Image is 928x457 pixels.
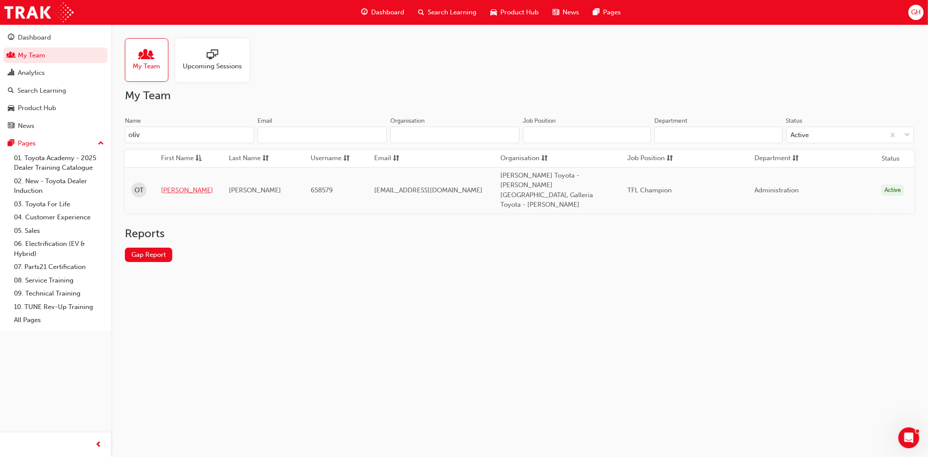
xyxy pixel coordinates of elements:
a: 06. Electrification (EV & Hybrid) [10,237,107,260]
span: sorting-icon [262,153,269,164]
a: search-iconSearch Learning [411,3,483,21]
span: asc-icon [195,153,202,164]
span: news-icon [553,7,559,18]
div: Active [791,130,809,140]
input: Email [258,127,387,143]
div: Organisation [390,117,425,125]
span: sessionType_ONLINE_URL-icon [207,49,218,61]
div: Email [258,117,272,125]
a: pages-iconPages [586,3,628,21]
span: [EMAIL_ADDRESS][DOMAIN_NAME] [374,186,482,194]
a: 04. Customer Experience [10,211,107,224]
a: 07. Parts21 Certification [10,260,107,274]
button: Emailsorting-icon [374,153,422,164]
div: Dashboard [18,33,51,43]
span: people-icon [141,49,152,61]
span: car-icon [490,7,497,18]
span: Search Learning [428,7,476,17]
span: guage-icon [361,7,368,18]
span: sorting-icon [343,153,350,164]
a: 10. TUNE Rev-Up Training [10,300,107,314]
span: Last Name [229,153,261,164]
span: First Name [161,153,194,164]
th: Status [881,154,900,164]
a: guage-iconDashboard [354,3,411,21]
a: 02. New - Toyota Dealer Induction [10,175,107,198]
button: Usernamesorting-icon [311,153,358,164]
span: guage-icon [8,34,14,42]
input: Department [654,127,782,143]
a: 08. Service Training [10,274,107,287]
div: News [18,121,34,131]
div: Department [654,117,687,125]
span: Pages [603,7,621,17]
div: Pages [18,138,36,148]
div: Status [786,117,803,125]
input: Job Position [523,127,651,143]
a: car-iconProduct Hub [483,3,546,21]
button: GH [908,5,924,20]
span: Upcoming Sessions [183,61,242,71]
div: Name [125,117,141,125]
span: pages-icon [593,7,600,18]
a: news-iconNews [546,3,586,21]
a: My Team [3,47,107,64]
a: All Pages [10,313,107,327]
button: Departmentsorting-icon [754,153,802,164]
span: prev-icon [96,440,102,450]
span: Username [311,153,342,164]
span: chart-icon [8,69,14,77]
span: My Team [133,61,161,71]
span: car-icon [8,104,14,112]
span: OT [134,185,144,195]
span: Organisation [501,153,540,164]
button: Pages [3,135,107,151]
input: Name [125,127,254,143]
a: Search Learning [3,83,107,99]
span: [PERSON_NAME] [229,186,281,194]
span: GH [911,7,921,17]
h2: My Team [125,89,914,103]
a: News [3,118,107,134]
a: 05. Sales [10,224,107,238]
a: 09. Technical Training [10,287,107,300]
span: News [563,7,579,17]
span: Product Hub [500,7,539,17]
h2: Reports [125,227,914,241]
a: Dashboard [3,30,107,46]
span: sorting-icon [542,153,548,164]
div: Product Hub [18,103,56,113]
img: Trak [4,3,74,22]
div: Job Position [523,117,556,125]
button: DashboardMy TeamAnalyticsSearch LearningProduct HubNews [3,28,107,135]
div: Search Learning [17,86,66,96]
div: Active [881,185,904,196]
span: 658579 [311,186,333,194]
span: search-icon [8,87,14,95]
a: 03. Toyota For Life [10,198,107,211]
span: sorting-icon [792,153,799,164]
iframe: Intercom live chat [898,427,919,448]
span: up-icon [98,138,104,149]
span: sorting-icon [667,153,673,164]
span: Job Position [627,153,665,164]
span: news-icon [8,122,14,130]
a: [PERSON_NAME] [161,185,216,195]
a: Product Hub [3,100,107,116]
span: search-icon [418,7,424,18]
a: 01. Toyota Academy - 2025 Dealer Training Catalogue [10,151,107,175]
button: Organisationsorting-icon [501,153,549,164]
span: [PERSON_NAME] Toyota - [PERSON_NAME][GEOGRAPHIC_DATA], Galleria Toyota - [PERSON_NAME] [501,171,593,209]
span: sorting-icon [393,153,399,164]
div: Analytics [18,68,45,78]
a: Analytics [3,65,107,81]
span: down-icon [904,130,910,141]
span: pages-icon [8,140,14,148]
span: Email [374,153,391,164]
span: Department [754,153,791,164]
span: people-icon [8,52,14,60]
button: Job Positionsorting-icon [627,153,675,164]
span: Administration [754,186,799,194]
